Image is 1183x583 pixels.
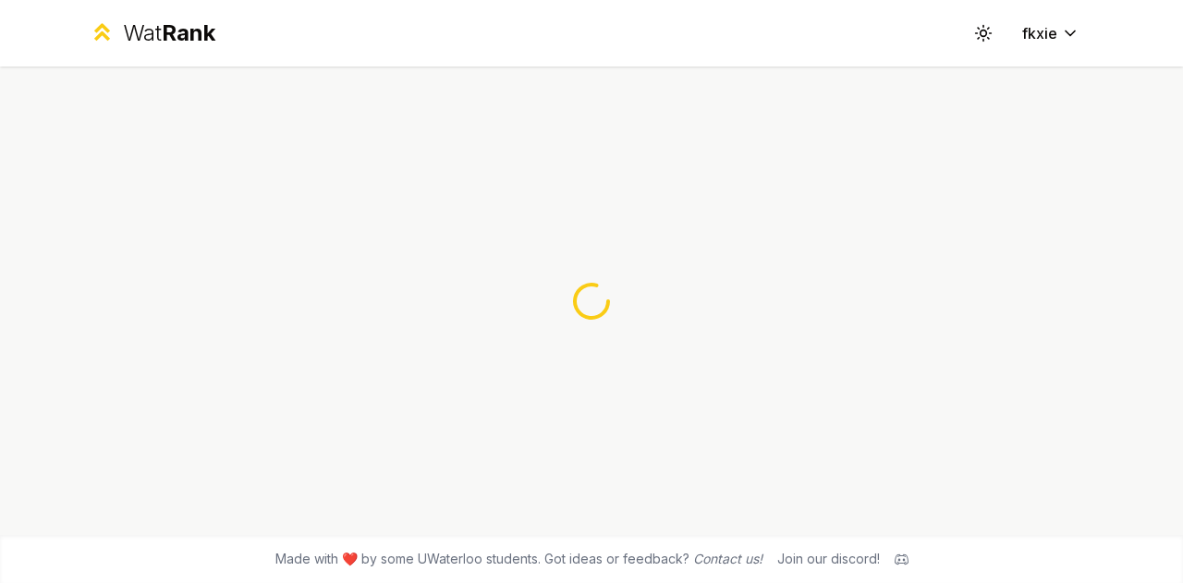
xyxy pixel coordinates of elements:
[1007,17,1094,50] button: fkxie
[275,550,762,568] span: Made with ❤️ by some UWaterloo students. Got ideas or feedback?
[693,551,762,566] a: Contact us!
[89,18,215,48] a: WatRank
[777,550,880,568] div: Join our discord!
[162,19,215,46] span: Rank
[1022,22,1057,44] span: fkxie
[123,18,215,48] div: Wat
